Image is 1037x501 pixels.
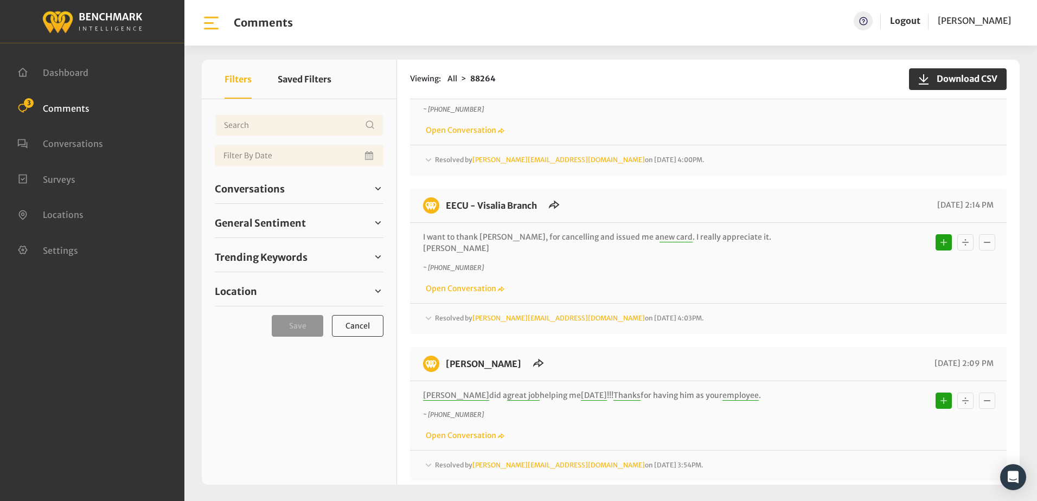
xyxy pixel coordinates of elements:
[215,145,383,166] input: Date range input field
[472,461,645,469] a: [PERSON_NAME][EMAIL_ADDRESS][DOMAIN_NAME]
[423,264,484,272] i: ~ [PHONE_NUMBER]
[423,390,851,401] p: did a helping me !!! for having him as your .
[423,284,504,293] a: Open Conversation
[890,15,920,26] a: Logout
[423,356,439,372] img: benchmark
[470,74,496,83] strong: 88264
[581,390,607,401] span: [DATE]
[215,215,383,231] a: General Sentiment
[234,16,293,29] h1: Comments
[423,410,484,419] i: ~ [PHONE_NUMBER]
[507,390,540,401] span: great job
[17,66,88,77] a: Dashboard
[17,173,75,184] a: Surveys
[202,14,221,33] img: bar
[332,315,383,337] button: Cancel
[43,245,78,255] span: Settings
[933,232,998,253] div: Basic example
[435,461,703,469] span: Resolved by on [DATE] 3:54PM.
[363,145,377,166] button: Open Calendar
[447,74,457,83] span: All
[423,197,439,214] img: benchmark
[225,60,252,99] button: Filters
[43,209,84,220] span: Locations
[934,200,994,210] span: [DATE] 2:14 PM
[423,459,994,472] div: Resolved by[PERSON_NAME][EMAIL_ADDRESS][DOMAIN_NAME]on [DATE] 3:54PM.
[930,72,997,85] span: Download CSV
[938,11,1011,30] a: [PERSON_NAME]
[43,174,75,184] span: Surveys
[423,154,994,167] div: Resolved by[PERSON_NAME][EMAIL_ADDRESS][DOMAIN_NAME]on [DATE] 4:00PM.
[435,314,704,322] span: Resolved by on [DATE] 4:03PM.
[472,156,645,164] a: [PERSON_NAME][EMAIL_ADDRESS][DOMAIN_NAME]
[215,249,383,265] a: Trending Keywords
[660,232,693,242] span: new card
[446,200,537,211] a: EECU - Visalia Branch
[278,60,331,99] button: Saved Filters
[215,216,306,230] span: General Sentiment
[17,137,103,148] a: Conversations
[43,102,89,113] span: Comments
[423,431,504,440] a: Open Conversation
[410,73,441,85] span: Viewing:
[932,358,994,368] span: [DATE] 2:09 PM
[423,232,851,254] p: I want to thank [PERSON_NAME], for cancelling and issued me a . I really appreciate it. [PERSON_N...
[435,156,705,164] span: Resolved by on [DATE] 4:00PM.
[42,8,143,35] img: benchmark
[423,105,484,113] i: ~ [PHONE_NUMBER]
[215,114,383,136] input: Username
[890,11,920,30] a: Logout
[17,102,89,113] a: Comments 3
[215,182,285,196] span: Conversations
[446,358,521,369] a: [PERSON_NAME]
[43,138,103,149] span: Conversations
[17,208,84,219] a: Locations
[439,356,528,372] h6: EECU - Perrin
[423,312,994,325] div: Resolved by[PERSON_NAME][EMAIL_ADDRESS][DOMAIN_NAME]on [DATE] 4:03PM.
[613,390,641,401] span: Thanks
[423,390,489,401] span: [PERSON_NAME]
[24,98,34,108] span: 3
[1000,464,1026,490] div: Open Intercom Messenger
[722,390,759,401] span: employee
[215,284,257,299] span: Location
[909,68,1007,90] button: Download CSV
[17,244,78,255] a: Settings
[215,283,383,299] a: Location
[423,125,504,135] a: Open Conversation
[215,181,383,197] a: Conversations
[439,197,543,214] h6: EECU - Visalia Branch
[215,250,308,265] span: Trending Keywords
[43,67,88,78] span: Dashboard
[472,314,645,322] a: [PERSON_NAME][EMAIL_ADDRESS][DOMAIN_NAME]
[933,390,998,412] div: Basic example
[938,15,1011,26] span: [PERSON_NAME]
